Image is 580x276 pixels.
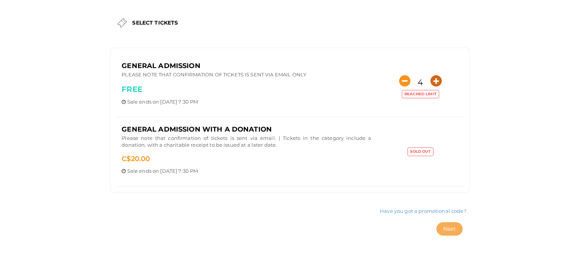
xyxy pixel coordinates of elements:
span: 20.00 [122,155,150,163]
label: Reached limit [402,90,439,98]
span: Next [443,225,456,232]
label: SELECT TICKETS [132,19,178,26]
span: General Admission [122,62,200,70]
span: C$ [122,155,131,163]
a: Have you got a promotional code? [380,208,466,214]
span: Sale [127,168,138,174]
span: General Admission with a Donation [122,125,272,133]
label: Sold Out [407,147,433,156]
p: PLEASE NOTE THAT CONFIRMATION OF TICKETS IS SENT VIA EMAIL ONLY [122,71,371,80]
button: Next [437,222,463,236]
p: ends on [DATE] 7:30 PM [122,98,371,105]
p: Please note that confirmation of tickets is sent via email. | Tickets in the category include a d... [122,135,371,150]
span: Sale [127,99,138,105]
img: ticket.png [117,18,127,28]
p: FREE [122,84,371,95]
p: ends on [DATE] 7:30 PM [122,167,371,175]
